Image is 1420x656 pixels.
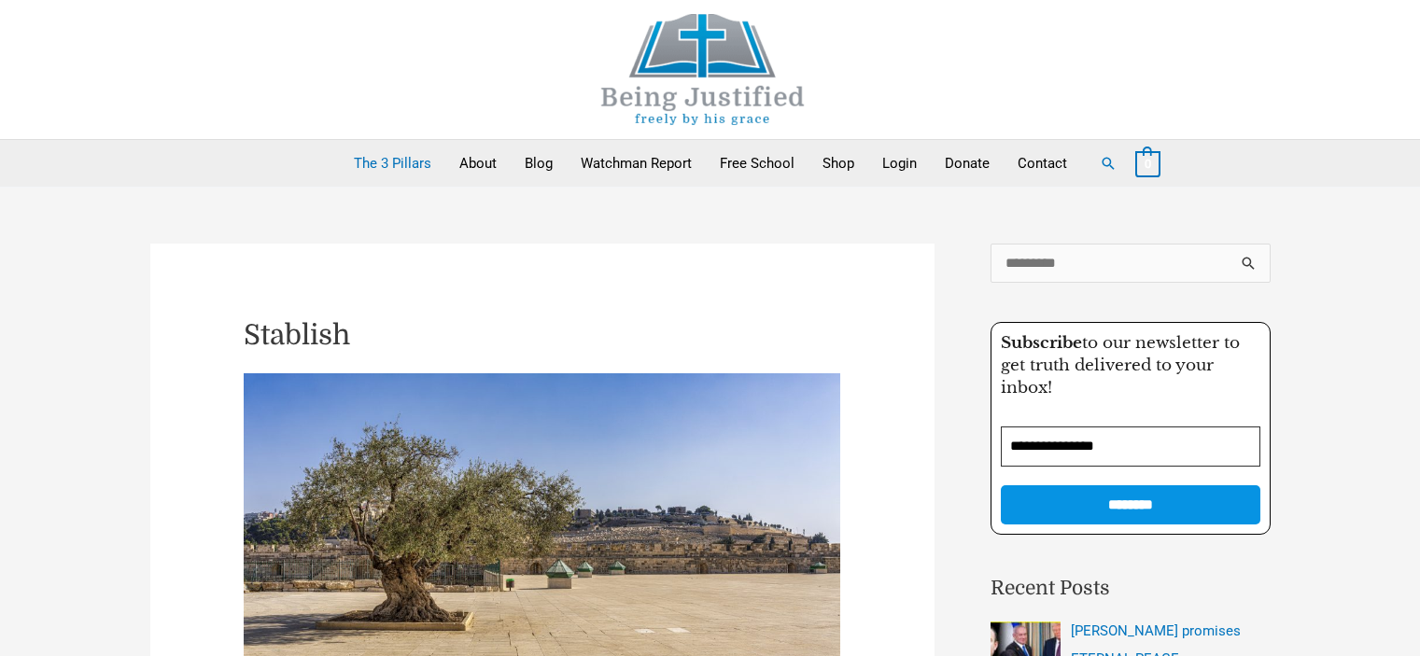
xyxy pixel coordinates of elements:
[1100,155,1117,172] a: Search button
[511,140,567,187] a: Blog
[868,140,931,187] a: Login
[808,140,868,187] a: Shop
[244,318,841,352] h1: Stablish
[706,140,808,187] a: Free School
[1001,426,1260,467] input: Email Address *
[1004,140,1081,187] a: Contact
[991,574,1271,604] h2: Recent Posts
[1145,157,1151,171] span: 0
[567,140,706,187] a: Watchman Report
[445,140,511,187] a: About
[1135,155,1160,172] a: View Shopping Cart, empty
[1001,333,1240,398] span: to our newsletter to get truth delivered to your inbox!
[340,140,445,187] a: The 3 Pillars
[931,140,1004,187] a: Donate
[1001,333,1082,353] strong: Subscribe
[563,14,843,125] img: Being Justified
[340,140,1081,187] nav: Primary Site Navigation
